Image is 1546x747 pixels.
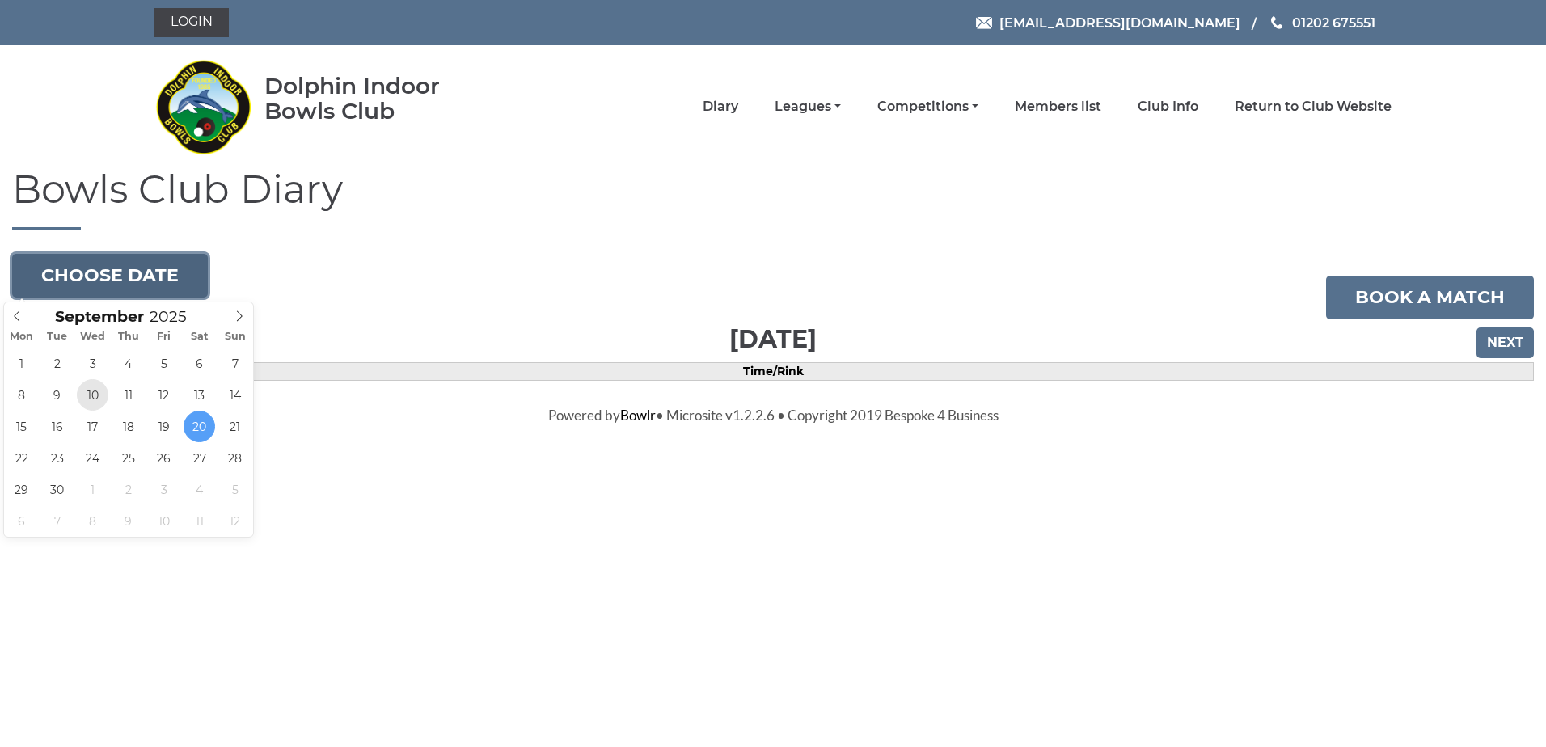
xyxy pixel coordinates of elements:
[41,379,73,411] span: September 9, 2025
[77,442,108,474] span: September 24, 2025
[219,348,251,379] span: September 7, 2025
[4,331,40,342] span: Mon
[184,379,215,411] span: September 13, 2025
[77,379,108,411] span: September 10, 2025
[6,348,37,379] span: September 1, 2025
[55,310,144,325] span: Scroll to increment
[41,442,73,474] span: September 23, 2025
[148,505,180,537] span: October 10, 2025
[148,379,180,411] span: September 12, 2025
[6,474,37,505] span: September 29, 2025
[877,98,978,116] a: Competitions
[184,505,215,537] span: October 11, 2025
[148,474,180,505] span: October 3, 2025
[12,168,1534,230] h1: Bowls Club Diary
[219,442,251,474] span: September 28, 2025
[775,98,841,116] a: Leagues
[264,74,492,124] div: Dolphin Indoor Bowls Club
[112,411,144,442] span: September 18, 2025
[976,17,992,29] img: Email
[1015,98,1101,116] a: Members list
[1269,13,1375,33] a: Phone us 01202 675551
[1271,16,1282,29] img: Phone us
[1235,98,1392,116] a: Return to Club Website
[976,13,1240,33] a: Email [EMAIL_ADDRESS][DOMAIN_NAME]
[12,254,208,298] button: Choose date
[219,379,251,411] span: September 14, 2025
[112,379,144,411] span: September 11, 2025
[112,442,144,474] span: September 25, 2025
[218,331,253,342] span: Sun
[13,362,1534,380] td: Time/Rink
[75,331,111,342] span: Wed
[77,411,108,442] span: September 17, 2025
[1476,327,1534,358] input: Next
[112,505,144,537] span: October 9, 2025
[184,442,215,474] span: September 27, 2025
[184,474,215,505] span: October 4, 2025
[148,348,180,379] span: September 5, 2025
[40,331,75,342] span: Tue
[6,442,37,474] span: September 22, 2025
[112,348,144,379] span: September 4, 2025
[1292,15,1375,30] span: 01202 675551
[77,348,108,379] span: September 3, 2025
[6,379,37,411] span: September 8, 2025
[41,474,73,505] span: September 30, 2025
[77,505,108,537] span: October 8, 2025
[219,411,251,442] span: September 21, 2025
[6,505,37,537] span: October 6, 2025
[219,505,251,537] span: October 12, 2025
[184,411,215,442] span: September 20, 2025
[112,474,144,505] span: October 2, 2025
[154,8,229,37] a: Login
[41,411,73,442] span: September 16, 2025
[148,411,180,442] span: September 19, 2025
[41,348,73,379] span: September 2, 2025
[620,407,656,424] a: Bowlr
[148,442,180,474] span: September 26, 2025
[146,331,182,342] span: Fri
[184,348,215,379] span: September 6, 2025
[144,307,207,326] input: Scroll to increment
[548,407,999,424] span: Powered by • Microsite v1.2.2.6 • Copyright 2019 Bespoke 4 Business
[111,331,146,342] span: Thu
[182,331,218,342] span: Sat
[1138,98,1198,116] a: Club Info
[154,50,251,163] img: Dolphin Indoor Bowls Club
[41,505,73,537] span: October 7, 2025
[6,411,37,442] span: September 15, 2025
[219,474,251,505] span: October 5, 2025
[703,98,738,116] a: Diary
[999,15,1240,30] span: [EMAIL_ADDRESS][DOMAIN_NAME]
[1326,276,1534,319] a: Book a match
[77,474,108,505] span: October 1, 2025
